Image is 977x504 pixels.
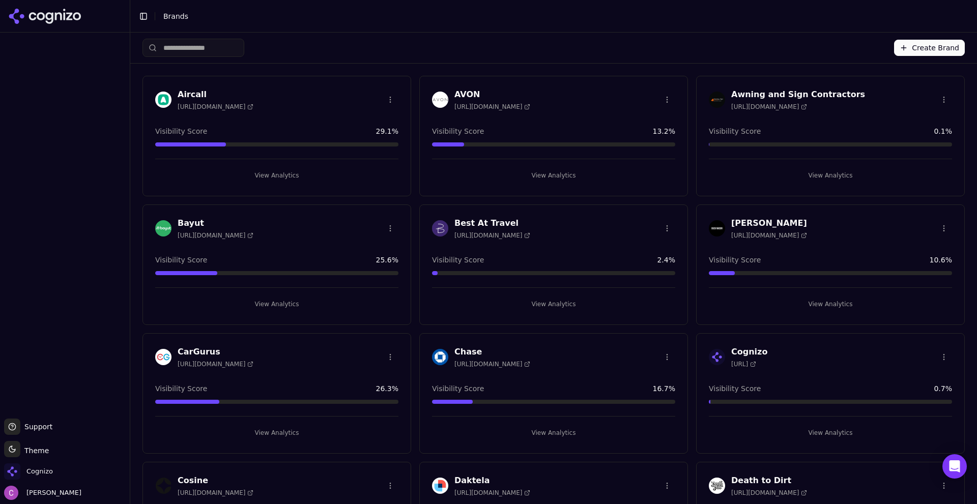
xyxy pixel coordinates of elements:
h3: AVON [454,88,530,101]
span: Theme [20,447,49,455]
img: AVON [432,92,448,108]
button: View Analytics [155,167,398,184]
span: [URL][DOMAIN_NAME] [178,360,253,368]
span: [PERSON_NAME] [22,488,81,497]
img: Cognizo [709,349,725,365]
span: Visibility Score [155,383,207,394]
span: Visibility Score [432,255,484,265]
span: Visibility Score [709,126,761,136]
button: Open organization switcher [4,463,53,480]
button: View Analytics [709,425,952,441]
h3: Cognizo [731,346,767,358]
span: [URL][DOMAIN_NAME] [454,103,530,111]
span: Brands [163,12,188,20]
img: Chris Abouraad [4,486,18,500]
span: [URL][DOMAIN_NAME] [454,360,530,368]
span: [URL][DOMAIN_NAME] [731,489,807,497]
span: Visibility Score [709,383,761,394]
h3: [PERSON_NAME] [731,217,807,229]
button: View Analytics [432,425,675,441]
button: View Analytics [155,296,398,312]
span: [URL] [731,360,756,368]
span: 16.7 % [653,383,675,394]
span: 0.7 % [934,383,952,394]
span: Visibility Score [155,126,207,136]
button: View Analytics [709,296,952,312]
span: Cognizo [26,467,53,476]
h3: Bayut [178,217,253,229]
span: [URL][DOMAIN_NAME] [178,489,253,497]
span: Visibility Score [432,383,484,394]
h3: Chase [454,346,530,358]
h3: Best At Travel [454,217,530,229]
img: Best At Travel [432,220,448,236]
span: [URL][DOMAIN_NAME] [731,103,807,111]
span: 2.4 % [657,255,675,265]
button: View Analytics [155,425,398,441]
img: Bayut [155,220,171,236]
span: [URL][DOMAIN_NAME] [731,231,807,240]
h3: Aircall [178,88,253,101]
img: Daktela [432,478,448,494]
h3: Cosine [178,475,253,487]
span: 0.1 % [934,126,952,136]
span: 29.1 % [376,126,398,136]
h3: CarGurus [178,346,253,358]
span: [URL][DOMAIN_NAME] [454,231,530,240]
h3: Daktela [454,475,530,487]
img: Cognizo [4,463,20,480]
span: [URL][DOMAIN_NAME] [454,489,530,497]
img: Awning and Sign Contractors [709,92,725,108]
button: Open user button [4,486,81,500]
h3: Death to Dirt [731,475,807,487]
span: [URL][DOMAIN_NAME] [178,231,253,240]
button: View Analytics [432,296,675,312]
img: CarGurus [155,349,171,365]
button: View Analytics [709,167,952,184]
img: Chase [432,349,448,365]
button: View Analytics [432,167,675,184]
span: 26.3 % [376,383,398,394]
img: Aircall [155,92,171,108]
span: Visibility Score [155,255,207,265]
img: Cosine [155,478,171,494]
span: 13.2 % [653,126,675,136]
img: Buck Mason [709,220,725,236]
h3: Awning and Sign Contractors [731,88,865,101]
img: Death to Dirt [709,478,725,494]
span: Support [20,422,52,432]
span: 10.6 % [930,255,952,265]
span: Visibility Score [709,255,761,265]
span: 25.6 % [376,255,398,265]
span: [URL][DOMAIN_NAME] [178,103,253,111]
div: Open Intercom Messenger [942,454,967,479]
nav: breadcrumb [163,11,949,21]
button: Create Brand [894,40,965,56]
span: Visibility Score [432,126,484,136]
